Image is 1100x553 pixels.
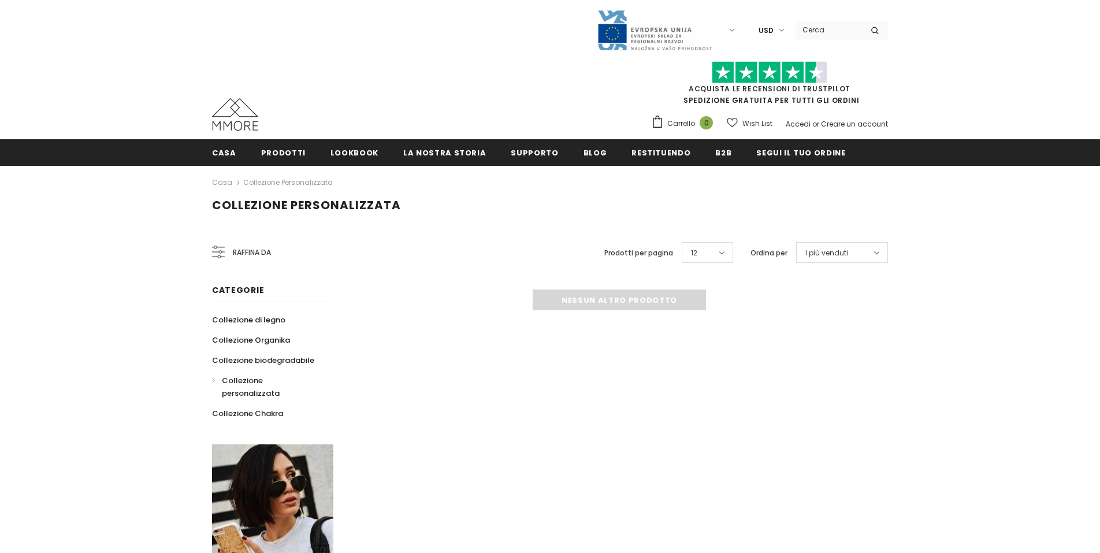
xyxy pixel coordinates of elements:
a: Collezione biodegradabile [212,350,314,370]
label: Ordina per [750,247,787,259]
a: Collezione Chakra [212,403,283,424]
span: Blog [584,147,607,158]
span: Casa [212,147,236,158]
a: B2B [715,139,731,165]
img: Javni Razpis [597,9,712,51]
span: Prodotti [261,147,306,158]
a: Acquista le recensioni di TrustPilot [689,84,850,94]
a: Collezione di legno [212,310,285,330]
a: Lookbook [330,139,378,165]
span: Collezione Organika [212,335,290,346]
span: 12 [691,247,697,259]
span: or [812,119,819,129]
a: Casa [212,139,236,165]
span: B2B [715,147,731,158]
img: Casi MMORE [212,98,258,131]
span: Segui il tuo ordine [756,147,845,158]
a: Restituendo [631,139,690,165]
span: USD [759,25,774,36]
span: SPEDIZIONE GRATUITA PER TUTTI GLI ORDINI [651,66,888,105]
a: Javni Razpis [597,25,712,35]
span: Collezione Chakra [212,408,283,419]
a: Collezione Organika [212,330,290,350]
span: Raffina da [233,246,271,259]
a: Collezione personalizzata [243,177,333,187]
a: Wish List [727,113,772,133]
span: 0 [700,116,713,129]
a: Carrello 0 [651,115,719,132]
span: supporto [511,147,558,158]
span: Collezione biodegradabile [212,355,314,366]
span: Lookbook [330,147,378,158]
input: Search Site [796,21,862,38]
span: Carrello [667,118,695,129]
a: Prodotti [261,139,306,165]
a: Segui il tuo ordine [756,139,845,165]
a: supporto [511,139,558,165]
a: Casa [212,176,232,190]
span: Collezione di legno [212,314,285,325]
span: Collezione personalizzata [212,197,401,213]
img: Fidati di Pilot Stars [712,61,827,84]
a: Creare un account [821,119,888,129]
span: Categorie [212,284,264,296]
a: Blog [584,139,607,165]
span: Restituendo [631,147,690,158]
span: Wish List [742,118,772,129]
span: I più venduti [805,247,848,259]
a: Collezione personalizzata [212,370,321,403]
span: Collezione personalizzata [222,375,280,399]
a: La nostra storia [403,139,486,165]
span: La nostra storia [403,147,486,158]
label: Prodotti per pagina [604,247,673,259]
a: Accedi [786,119,811,129]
